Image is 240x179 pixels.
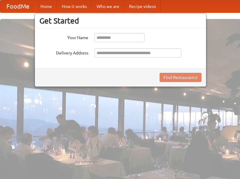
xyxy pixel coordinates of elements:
[92,0,124,13] a: Who we are
[57,0,92,13] a: How it works
[0,0,35,13] a: FoodMe
[124,0,161,13] a: Recipe videos
[39,33,88,41] label: Your Name
[39,48,88,56] label: Delivery Address
[160,73,201,82] button: Find Restaurants!
[39,16,201,25] h3: Get Started
[35,0,57,13] a: Home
